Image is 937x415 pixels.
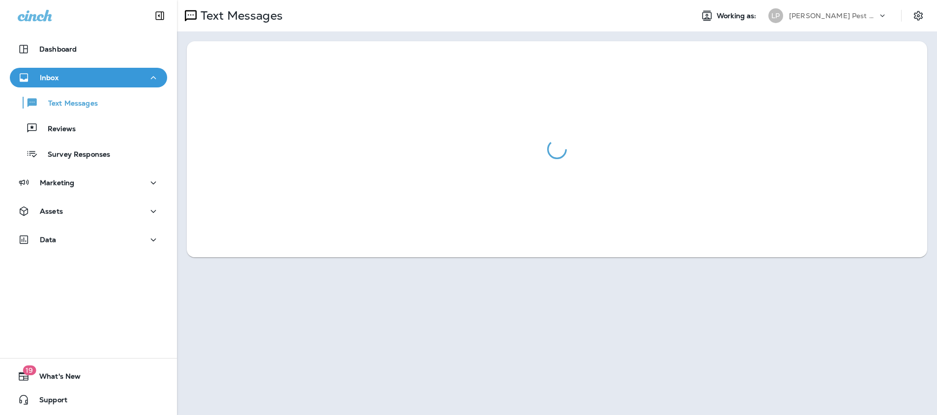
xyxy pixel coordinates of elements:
button: Reviews [10,118,167,138]
p: Data [40,236,57,244]
span: Support [29,396,67,408]
p: Dashboard [39,45,77,53]
p: Text Messages [197,8,283,23]
p: Assets [40,207,63,215]
button: Settings [909,7,927,25]
button: Text Messages [10,92,167,113]
button: Dashboard [10,39,167,59]
p: Inbox [40,74,59,82]
p: Reviews [38,125,76,134]
p: [PERSON_NAME] Pest Control [789,12,878,20]
p: Text Messages [38,99,98,109]
button: 19What's New [10,366,167,386]
p: Survey Responses [38,150,110,160]
span: 19 [23,365,36,375]
button: Assets [10,201,167,221]
div: LP [768,8,783,23]
span: What's New [29,372,81,384]
button: Support [10,390,167,410]
button: Data [10,230,167,249]
button: Marketing [10,173,167,193]
button: Collapse Sidebar [146,6,174,26]
button: Inbox [10,68,167,87]
button: Survey Responses [10,143,167,164]
span: Working as: [717,12,759,20]
p: Marketing [40,179,74,187]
